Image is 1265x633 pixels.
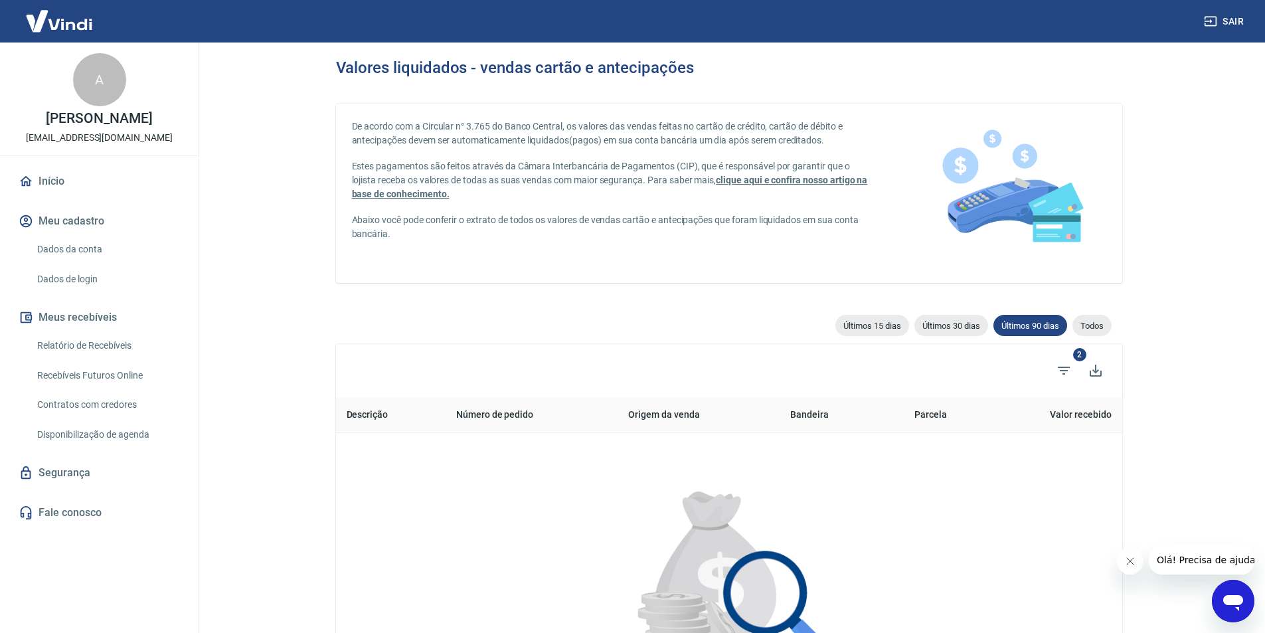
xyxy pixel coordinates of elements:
[8,9,112,20] span: Olá! Precisa de ajuda?
[914,315,988,336] div: Últimos 30 dias
[993,315,1067,336] div: Últimos 90 dias
[914,321,988,331] span: Últimos 30 dias
[835,315,909,336] div: Últimos 15 dias
[336,58,694,77] h3: Valores liquidados - vendas cartão e antecipações
[1117,548,1143,575] iframe: Fechar mensagem
[352,120,871,147] p: De acordo com a Circular n° 3.765 do Banco Central, os valores das vendas feitas no cartão de cré...
[32,236,183,263] a: Dados da conta
[73,53,126,106] div: A
[1201,9,1249,34] button: Sair
[1072,321,1112,331] span: Todos
[16,303,183,332] button: Meus recebíveis
[32,362,183,389] a: Recebíveis Futuros Online
[1048,355,1080,387] span: Filtros
[16,498,183,527] a: Fale conosco
[1212,580,1254,622] iframe: Botão para abrir a janela de mensagens
[1073,348,1086,361] span: 2
[32,421,183,448] a: Disponibilização de agenda
[1149,545,1254,575] iframe: Mensagem da empresa
[26,131,173,145] p: [EMAIL_ADDRESS][DOMAIN_NAME]
[993,321,1067,331] span: Últimos 90 dias
[32,266,183,293] a: Dados de login
[780,397,884,433] th: Bandeira
[977,397,1122,433] th: Valor recebido
[16,1,102,41] img: Vindi
[352,159,871,201] p: Estes pagamentos são feitos através da Câmara Interbancária de Pagamentos (CIP), que é responsáve...
[336,397,446,433] th: Descrição
[835,321,909,331] span: Últimos 15 dias
[1072,315,1112,336] div: Todos
[618,397,780,433] th: Origem da venda
[16,167,183,196] a: Início
[16,207,183,236] button: Meu cadastro
[922,104,1101,283] img: card-liquidations.916113cab14af1f97834.png
[32,332,183,359] a: Relatório de Recebíveis
[446,397,618,433] th: Número de pedido
[46,112,152,126] p: [PERSON_NAME]
[884,397,977,433] th: Parcela
[16,458,183,488] a: Segurança
[1080,355,1112,387] button: Baixar listagem
[32,391,183,418] a: Contratos com credores
[352,213,871,241] p: Abaixo você pode conferir o extrato de todos os valores de vendas cartão e antecipações que foram...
